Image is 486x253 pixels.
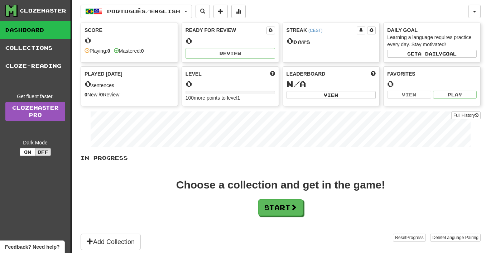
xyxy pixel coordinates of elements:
div: Ready for Review [186,27,266,34]
div: Favorites [387,70,477,77]
strong: 0 [141,48,144,54]
span: Português / English [107,8,180,14]
button: Português/English [81,5,192,18]
div: sentences [85,80,174,89]
strong: 0 [85,92,87,97]
button: Review [186,48,275,59]
div: Score [85,27,174,34]
button: Start [258,199,303,216]
div: Streak [287,27,357,34]
span: Score more points to level up [270,70,275,77]
button: On [20,148,35,156]
div: Mastered: [114,47,144,54]
span: 0 [85,79,91,89]
button: Off [35,148,51,156]
button: View [387,91,431,99]
span: This week in points, UTC [371,70,376,77]
div: New / Review [85,91,174,98]
strong: 0 [100,92,103,97]
span: 0 [287,36,293,46]
span: Language Pairing [445,235,478,240]
div: Playing: [85,47,110,54]
div: Day s [287,37,376,46]
span: Leaderboard [287,70,326,77]
button: Add Collection [81,234,141,250]
div: Daily Goal [387,27,477,34]
button: Seta dailygoal [387,50,477,58]
button: DeleteLanguage Pairing [430,234,481,242]
button: More stats [231,5,246,18]
a: ClozemasterPro [5,102,65,121]
a: (CEST) [308,28,323,33]
span: Played [DATE] [85,70,122,77]
p: In Progress [81,154,481,162]
span: N/A [287,79,306,89]
span: Open feedback widget [5,243,59,250]
button: ResetProgress [393,234,425,242]
span: Progress [406,235,424,240]
button: Search sentences [196,5,210,18]
div: 0 [186,80,275,89]
strong: 0 [107,48,110,54]
div: 0 [186,37,275,46]
span: a daily [418,51,442,56]
span: Level [186,70,202,77]
div: 0 [387,80,477,89]
button: View [287,91,376,99]
div: Dark Mode [5,139,65,146]
div: Clozemaster [20,7,66,14]
button: Add sentence to collection [213,5,228,18]
div: Learning a language requires practice every day. Stay motivated! [387,34,477,48]
div: Get fluent faster. [5,93,65,100]
button: Play [433,91,477,99]
button: Full History [451,111,481,119]
div: Choose a collection and get in the game! [176,180,385,190]
div: 100 more points to level 1 [186,94,275,101]
div: 0 [85,36,174,45]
